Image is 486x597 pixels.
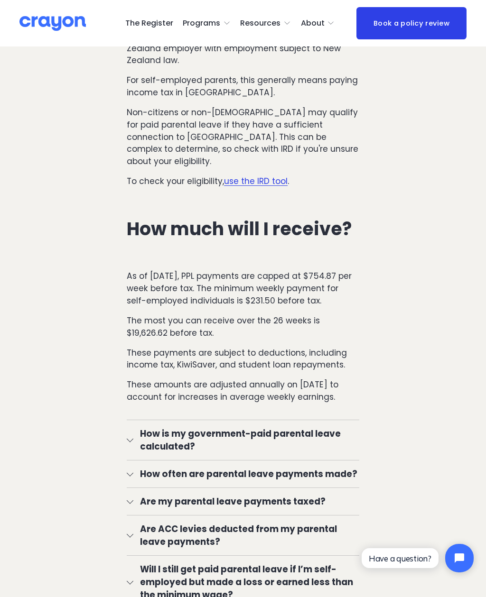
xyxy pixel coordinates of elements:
[301,16,335,31] a: folder dropdown
[127,515,359,555] button: Are ACC levies deducted from my parental leave payments?
[127,107,359,168] p: Non-citizens or non-[DEMOGRAPHIC_DATA] may qualify for paid parental leave if they have a suffici...
[240,17,280,30] span: Resources
[133,495,359,508] span: Are my parental leave payments taxed?
[127,219,359,239] h2: How much will I receive?
[133,468,359,480] span: How often are parental leave payments made?
[240,16,291,31] a: folder dropdown
[127,379,359,404] p: These amounts are adjusted annually on [DATE] to account for increases in average weekly earnings.
[127,270,359,307] p: As of [DATE], PPL payments are capped at $754.87 per week before tax. The minimum weekly payment ...
[301,17,325,30] span: About
[183,16,231,31] a: folder dropdown
[133,523,359,548] span: Are ACC levies deducted from my parental leave payments?
[183,17,220,30] span: Programs
[125,16,173,31] a: The Register
[354,536,482,580] iframe: Tidio Chat
[127,74,359,99] p: For self-employed parents, this generally means paying income tax in [GEOGRAPHIC_DATA].
[127,420,359,460] button: How is my government-paid parental leave calculated?
[19,15,86,32] img: Crayon
[224,175,288,187] a: use the IRD tool
[356,7,467,39] a: Book a policy review
[127,347,359,372] p: These payments are subject to deductions, including income tax, KiwiSaver, and student loan repay...
[127,315,359,340] p: The most you can receive over the 26 weeks is $19,626.62 before tax.
[127,488,359,515] button: Are my parental leave payments taxed?
[127,460,359,487] button: How often are parental leave payments made?
[127,175,359,188] p: To check your eligibility, .
[133,427,359,453] span: How is my government-paid parental leave calculated?
[127,30,359,67] p: For employees, this typically means working for a New Zealand employer with employment subject to...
